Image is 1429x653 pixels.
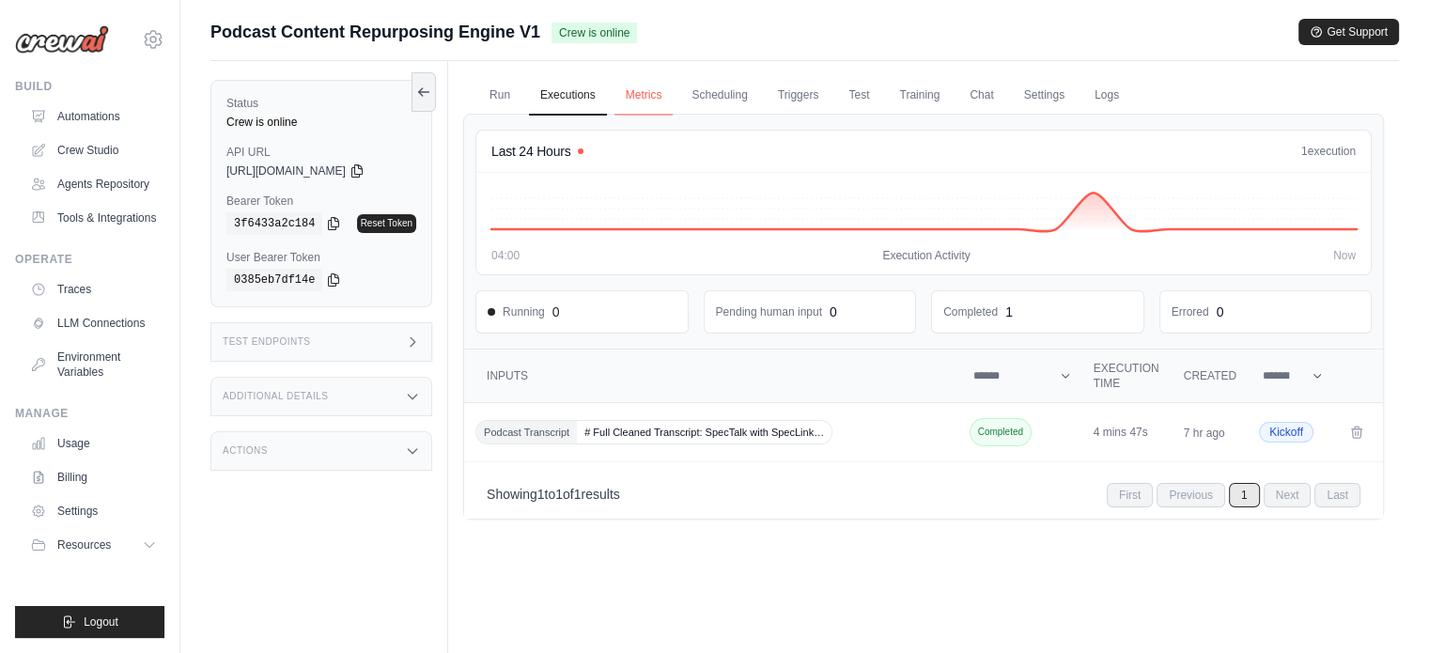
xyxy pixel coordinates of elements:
[357,214,416,233] a: Reset Token
[223,445,268,457] h3: Actions
[226,212,322,235] code: 3f6433a2c184
[970,418,1032,446] span: Completed
[767,76,831,116] a: Triggers
[15,25,109,54] img: Logo
[23,135,164,165] a: Crew Studio
[1094,425,1161,440] div: 4 mins 47s
[537,487,545,502] span: 1
[1259,422,1313,443] span: Kickoff
[1173,350,1248,403] th: Created
[614,76,674,116] a: Metrics
[487,485,620,504] p: Showing to of results
[23,101,164,132] a: Automations
[464,350,1383,519] section: Crew executions table
[23,308,164,338] a: LLM Connections
[23,274,164,304] a: Traces
[23,342,164,387] a: Environment Variables
[1172,304,1209,319] dd: Errored
[23,428,164,459] a: Usage
[574,487,582,502] span: 1
[1301,145,1308,158] span: 1
[210,19,540,45] span: Podcast Content Repurposing Engine V1
[1083,76,1130,116] a: Logs
[15,252,164,267] div: Operate
[23,530,164,560] button: Resources
[23,496,164,526] a: Settings
[15,79,164,94] div: Build
[1301,144,1356,159] div: execution
[1314,483,1360,507] span: Last
[1298,19,1399,45] button: Get Support
[478,76,521,116] a: Run
[223,391,328,402] h3: Additional Details
[15,606,164,638] button: Logout
[555,487,563,502] span: 1
[226,115,416,130] div: Crew is online
[830,303,837,321] div: 0
[1184,427,1225,440] time: 7 hr ago
[577,421,831,443] span: # Full Cleaned Transcript: SpecTalk with SpecLink…
[1264,483,1312,507] span: Next
[1217,303,1224,321] div: 0
[488,304,545,319] span: Running
[1013,76,1076,116] a: Settings
[888,76,951,116] a: Training
[882,248,970,263] span: Execution Activity
[226,145,416,160] label: API URL
[1335,563,1429,653] iframe: Chat Widget
[226,250,416,265] label: User Bearer Token
[680,76,758,116] a: Scheduling
[1333,248,1356,263] span: Now
[551,23,637,43] span: Crew is online
[23,462,164,492] a: Billing
[226,163,346,179] span: [URL][DOMAIN_NAME]
[1229,483,1260,507] span: 1
[464,470,1383,519] nav: Pagination
[943,304,998,319] dd: Completed
[958,76,1004,116] a: Chat
[223,336,311,348] h3: Test Endpoints
[226,96,416,111] label: Status
[464,350,962,403] th: Inputs
[1335,563,1429,653] div: Chat-Widget
[1082,350,1173,403] th: Execution Time
[226,269,322,291] code: 0385eb7df14e
[57,537,111,552] span: Resources
[23,169,164,199] a: Agents Repository
[491,142,570,161] h4: Last 24 Hours
[1157,483,1225,507] span: Previous
[84,614,118,630] span: Logout
[23,203,164,233] a: Tools & Integrations
[716,304,822,319] dd: Pending human input
[15,406,164,421] div: Manage
[529,76,607,116] a: Executions
[1107,483,1153,507] span: First
[226,194,416,209] label: Bearer Token
[491,248,520,263] span: 04:00
[1107,483,1360,507] nav: Pagination
[1005,303,1013,321] div: 1
[837,76,880,116] a: Test
[552,303,560,321] div: 0
[476,421,577,443] span: Podcast Transcript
